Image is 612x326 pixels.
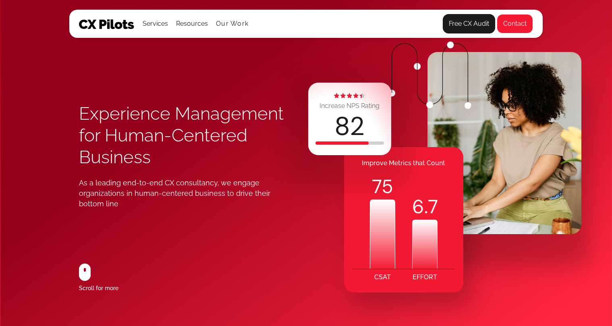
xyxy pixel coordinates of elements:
[344,155,463,171] div: Improve Metrics that Count
[143,10,168,37] div: Services
[443,14,495,33] a: Free CX Audit
[143,18,168,29] div: Services
[497,14,533,33] a: Contact
[79,178,287,209] div: As a leading end-to-end CX consultancy, we engage organizations in human-centered business to dri...
[370,174,395,199] div: 75
[79,282,118,294] div: Scroll for more
[374,269,391,285] div: CSAT
[216,20,249,27] a: Our Work
[412,194,424,220] code: 6
[413,269,437,285] div: EFFORT
[319,100,380,112] div: Increase NPS Rating
[79,103,306,168] h1: Experience Management for Human-Centered Business
[176,10,208,37] div: Resources
[412,194,438,220] div: .
[428,194,438,220] code: 7
[334,114,365,139] div: 82
[176,18,208,29] div: Resources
